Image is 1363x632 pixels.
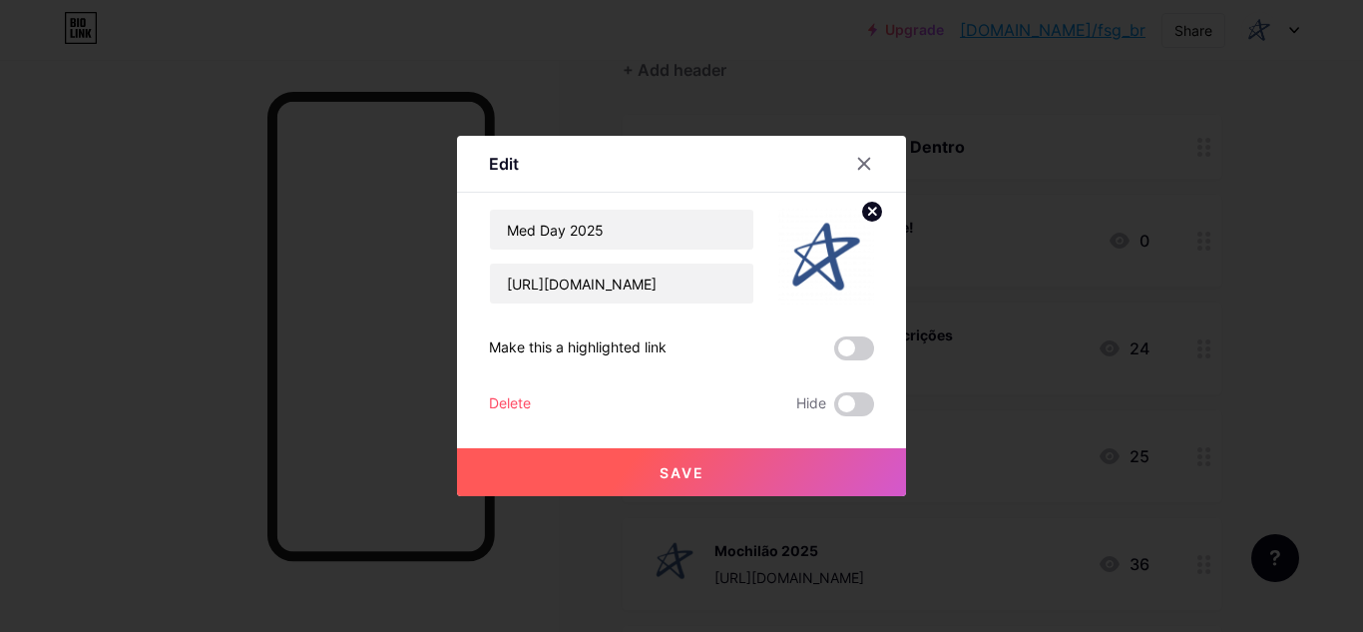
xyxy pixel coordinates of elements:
[489,392,531,416] div: Delete
[660,464,704,481] span: Save
[796,392,826,416] span: Hide
[490,264,753,304] input: URL
[490,210,753,250] input: Title
[489,152,519,176] div: Edit
[778,209,874,305] img: link_thumbnail
[457,448,906,496] button: Save
[489,336,667,360] div: Make this a highlighted link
